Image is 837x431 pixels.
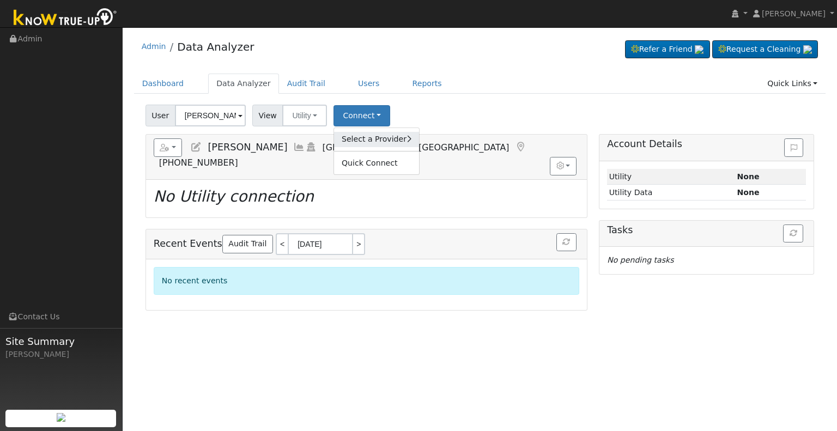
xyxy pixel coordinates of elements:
i: No pending tasks [607,256,674,264]
a: Dashboard [134,74,192,94]
div: [PERSON_NAME] [5,349,117,360]
img: retrieve [803,45,812,54]
span: [PERSON_NAME] [762,9,826,18]
button: Refresh [556,233,577,252]
a: Audit Trail [279,74,333,94]
a: Quick Links [759,74,826,94]
button: Utility [282,105,327,126]
img: retrieve [57,413,65,422]
a: Admin [142,42,166,51]
span: [PHONE_NUMBER] [159,157,238,168]
a: Request a Cleaning [712,40,818,59]
a: Login As (last 09/15/2025 9:24:53 AM) [305,142,317,153]
a: Map [514,142,526,153]
button: Connect [333,105,390,126]
td: Utility [607,169,735,185]
a: Quick Connect [334,155,419,171]
a: Users [350,74,388,94]
a: Edit User (37191) [190,142,202,153]
i: No Utility connection [154,187,314,205]
a: Audit Trail [222,235,273,253]
a: < [276,233,288,255]
a: > [353,233,365,255]
a: Refer a Friend [625,40,710,59]
a: Multi-Series Graph [293,142,305,153]
h5: Account Details [607,138,806,150]
input: Select a User [175,105,246,126]
h5: Recent Events [154,233,579,255]
a: Data Analyzer [208,74,279,94]
td: Utility Data [607,185,735,201]
strong: None [737,188,759,197]
h5: Tasks [607,224,806,236]
strong: ID: null, authorized: None [737,172,759,181]
a: Data Analyzer [177,40,254,53]
div: No recent events [154,267,579,295]
span: [PERSON_NAME] [208,142,287,153]
button: Issue History [784,138,803,157]
a: Reports [404,74,450,94]
img: retrieve [695,45,703,54]
button: Refresh [783,224,803,243]
span: User [145,105,175,126]
span: Site Summary [5,334,117,349]
img: Know True-Up [8,6,123,31]
span: [GEOGRAPHIC_DATA], [GEOGRAPHIC_DATA] [323,142,510,153]
a: Select a Provider [334,132,419,147]
span: View [252,105,283,126]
